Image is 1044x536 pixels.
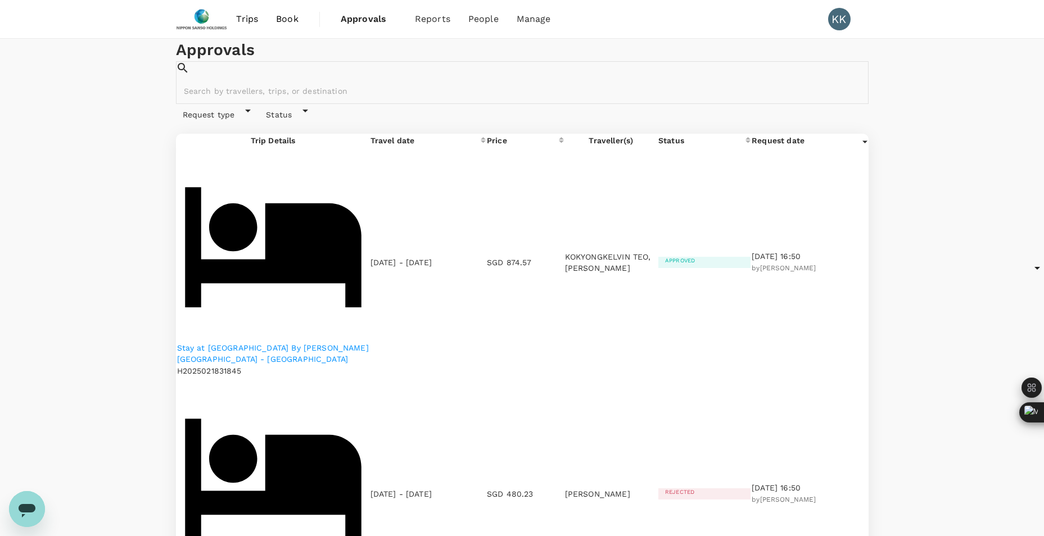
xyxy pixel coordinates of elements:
[658,257,702,264] span: Approved
[760,264,816,272] span: [PERSON_NAME]
[828,8,851,30] div: KK
[259,110,299,119] span: Status
[176,78,884,104] input: Search by travellers, trips, or destination
[176,7,228,31] img: Nippon Sanso Holdings Singapore Pte Ltd
[370,257,432,268] p: [DATE] - [DATE]
[565,251,657,274] p: KOKYONGKELVIN TEO, [PERSON_NAME]
[752,251,867,262] p: [DATE] 16:50
[176,104,255,120] div: Request type
[177,342,369,365] a: Stay at [GEOGRAPHIC_DATA] By [PERSON_NAME][GEOGRAPHIC_DATA] - [GEOGRAPHIC_DATA]
[658,489,701,495] span: Rejected
[752,264,816,272] span: by
[487,257,564,268] p: SGD 874.57
[468,12,499,26] span: People
[176,39,869,61] h1: Approvals
[176,110,242,119] span: Request type
[177,135,369,146] p: Trip Details
[752,135,805,146] div: Request date
[9,491,45,527] iframe: Button to launch messaging window
[370,488,432,499] p: [DATE] - [DATE]
[487,135,507,146] div: Price
[259,104,312,120] div: Status
[565,488,657,499] p: [PERSON_NAME]
[177,366,242,375] span: H2025021831845
[341,12,397,26] span: Approvals
[236,12,258,26] span: Trips
[658,135,684,146] div: Status
[760,496,816,503] span: [PERSON_NAME]
[517,12,551,26] span: Manage
[752,482,867,493] p: [DATE] 16:50
[565,135,657,146] p: Traveller(s)
[276,12,299,26] span: Book
[370,135,415,146] div: Travel date
[487,488,564,499] p: SGD 480.23
[752,496,816,503] span: by
[415,12,450,26] span: Reports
